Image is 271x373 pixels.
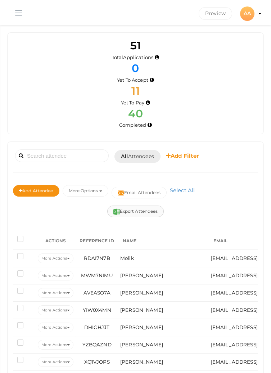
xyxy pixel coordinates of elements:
button: More Actions [38,271,73,280]
img: mail-filled.svg [118,190,124,196]
span: XQ1VJOPS [84,359,110,365]
span: RDAI7N7B [84,255,110,261]
i: Accepted and completed payment succesfully [148,123,152,127]
div: AA [240,6,254,21]
i: Yet to be accepted by organizer [150,78,154,82]
button: More Actions [38,357,73,367]
span: Molik [120,255,134,261]
span: YIW0X4MN [83,307,111,313]
span: YZBQAZND [82,342,112,347]
span: [PERSON_NAME] [120,290,163,296]
i: Total number of applications [155,55,159,59]
span: AVEASO7A [83,290,110,296]
span: 11 [131,84,139,98]
span: REFERENCE ID [80,238,114,243]
button: AA [238,5,257,22]
a: Select All [168,187,197,194]
span: Yet To Accept [117,77,148,83]
button: Add Attendee [13,185,59,197]
button: More Actions [38,288,73,298]
span: Completed [119,122,146,128]
button: More Actions [38,253,73,263]
button: More Actions [38,340,73,350]
input: Search attendee [15,149,109,162]
span: 0 [132,62,139,75]
button: More Actions [38,305,73,315]
span: [PERSON_NAME] [120,342,163,347]
button: More Actions [38,323,73,332]
img: excel.svg [113,208,120,215]
b: Add Filter [166,152,199,159]
span: [PERSON_NAME] [120,307,163,313]
span: Total [112,54,153,60]
span: Applications [123,54,153,60]
th: NAME [118,232,209,250]
b: All [121,153,128,159]
button: Export Attendees [107,206,164,217]
span: Attendees [121,153,154,160]
span: Yet To Pay [121,100,144,105]
th: ACTIONS [36,232,75,250]
span: DHICHJJT [84,324,109,330]
span: [PERSON_NAME] [120,324,163,330]
button: Email Attendees [112,187,167,198]
profile-pic: AA [240,10,254,17]
span: MWM7NIMU [81,273,113,278]
button: More Options [63,185,108,197]
span: [PERSON_NAME] [120,359,163,365]
span: 51 [130,39,141,52]
i: Accepted by organizer and yet to make payment [146,101,150,105]
span: 40 [128,107,143,120]
span: [PERSON_NAME] [120,273,163,278]
button: Preview [199,7,232,20]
